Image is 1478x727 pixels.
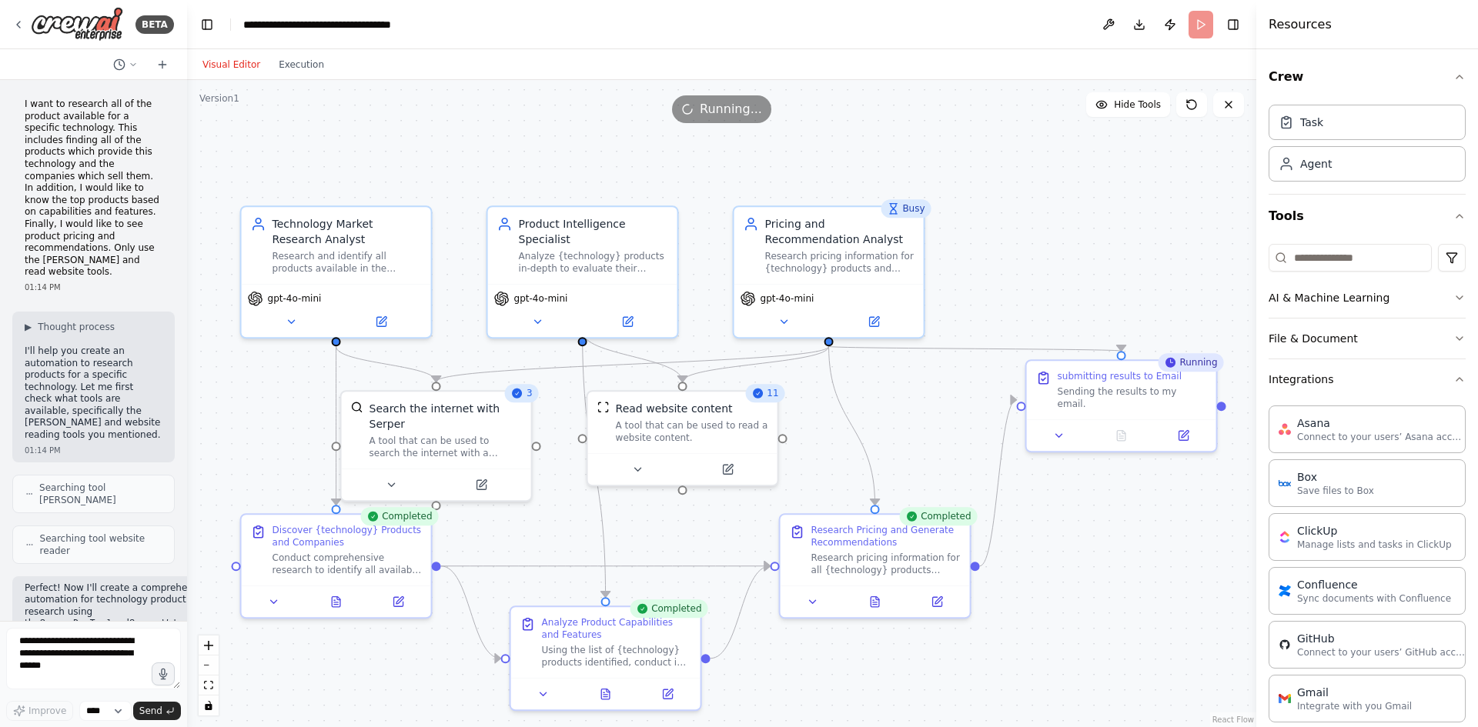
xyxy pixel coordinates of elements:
div: Pricing and Recommendation Analyst [765,216,915,247]
div: ClickUp [1297,523,1452,539]
div: A tool that can be used to search the internet with a search_query. Supports different search typ... [369,435,522,459]
div: 3SerperDevToolSearch the internet with SerperA tool that can be used to search the internet with ... [340,390,533,502]
span: Thought process [38,321,115,333]
div: 01:14 PM [25,445,162,456]
div: CompletedResearch Pricing and Generate RecommendationsResearch pricing information for all {techn... [779,513,971,619]
img: Asana [1279,423,1291,435]
g: Edge from 134448fa-abef-43fa-a5ee-9769b6812520 to 7ee82d74-a270-433f-9e45-46f190fdbbfe [441,559,501,666]
button: View output [573,685,638,703]
div: Version 1 [199,92,239,105]
p: Connect to your users’ Asana accounts [1297,431,1466,443]
button: zoom in [199,635,219,655]
div: Analyze {technology} products in-depth to evaluate their capabilities, features, and competitive ... [519,250,668,275]
button: Visual Editor [193,55,269,74]
button: Open in side panel [1157,426,1210,445]
g: Edge from 8c4c5dd9-75fd-4bf3-857b-d421ce5a07ac to 4c1de25d-12f5-4a12-95ad-cc010631277a [675,346,837,382]
div: Discover {technology} Products and Companies [273,524,422,549]
div: CompletedAnalyze Product Capabilities and FeaturesUsing the list of {technology} products identif... [510,605,702,711]
div: Conduct comprehensive research to identify all available products in the {technology} space. Sear... [273,552,422,576]
div: A tool that can be used to read a website content. [616,419,768,444]
div: Research Pricing and Generate Recommendations [811,524,961,549]
span: gpt-4o-mini [514,292,568,305]
button: Hide left sidebar [196,14,218,35]
div: Research pricing information for all {technology} products identified in the analysis. Search for... [811,552,961,576]
img: ClickUp [1279,531,1291,543]
button: Open in side panel [831,312,918,331]
div: Crew [1269,98,1466,194]
div: Busy [881,199,931,218]
div: Completed [630,599,707,618]
button: ▶Thought process [25,321,115,333]
button: AI & Machine Learning [1269,278,1466,318]
nav: breadcrumb [243,17,391,32]
g: Edge from 8c4c5dd9-75fd-4bf3-857b-d421ce5a07ac to b5ec9cc2-12b6-4af4-8d36-d9fc8c9a4474 [821,335,1129,362]
span: Searching tool [PERSON_NAME] [39,482,162,506]
div: CompletedDiscover {technology} Products and CompaniesConduct comprehensive research to identify a... [240,513,433,619]
code: SerperDevTool [40,619,112,629]
code: ScrapeWebsiteTool [129,619,223,629]
div: 01:14 PM [25,282,162,293]
img: GitHub [1279,639,1291,651]
button: Click to speak your automation idea [152,662,175,685]
button: View output [303,592,369,611]
img: Confluence [1279,585,1291,597]
div: Using the list of {technology} products identified, conduct in-depth analysis of each product's c... [542,644,691,669]
g: Edge from 687df8b7-8673-48fd-b121-1f6a223d5ccd to 134448fa-abef-43fa-a5ee-9769b6812520 [329,346,344,505]
button: Integrations [1269,359,1466,399]
h4: Resources [1269,15,1332,34]
p: Sync documents with Confluence [1297,592,1451,605]
button: Send [133,702,181,720]
button: Hide Tools [1086,92,1170,117]
div: Read website content [616,401,733,416]
div: Asana [1297,415,1466,431]
div: GitHub [1297,631,1466,646]
p: Integrate with you Gmail [1297,700,1412,712]
div: Product Intelligence SpecialistAnalyze {technology} products in-depth to evaluate their capabilit... [487,205,679,338]
button: Open in side panel [438,475,525,494]
div: Completed [899,507,977,525]
div: Research pricing information for {technology} products and provide strategic recommendations base... [765,250,915,275]
div: Analyze Product Capabilities and Features [542,616,691,641]
div: Product Intelligence Specialist [519,216,668,247]
g: Edge from 134448fa-abef-43fa-a5ee-9769b6812520 to 92dd4ede-077e-4192-937e-3fed5db9ead8 [441,559,771,574]
g: Edge from 687df8b7-8673-48fd-b121-1f6a223d5ccd to a6a56f1f-5313-42cf-801e-2d552eb65c32 [329,346,444,382]
div: Gmail [1297,685,1412,700]
div: Box [1297,469,1374,485]
button: Start a new chat [150,55,175,74]
button: Open in side panel [911,592,964,611]
div: Runningsubmitting results to EmailSending the results to my email. [1025,359,1218,452]
div: React Flow controls [199,635,219,715]
g: Edge from 7ee82d74-a270-433f-9e45-46f190fdbbfe to 92dd4ede-077e-4192-937e-3fed5db9ead8 [711,559,771,666]
div: Completed [360,507,438,525]
button: Execution [269,55,333,74]
span: 3 [527,387,533,399]
button: Hide right sidebar [1222,14,1244,35]
button: Switch to previous chat [107,55,144,74]
button: No output available [1088,426,1154,445]
button: Tools [1269,195,1466,238]
div: Sending the results to my email. [1058,385,1207,410]
button: Open in side panel [372,592,425,611]
button: Open in side panel [684,460,771,479]
button: Open in side panel [584,312,671,331]
g: Edge from 8c4c5dd9-75fd-4bf3-857b-d421ce5a07ac to a6a56f1f-5313-42cf-801e-2d552eb65c32 [429,346,837,382]
span: gpt-4o-mini [761,292,814,305]
p: Connect to your users’ GitHub accounts [1297,646,1466,659]
p: Manage lists and tasks in ClickUp [1297,539,1452,551]
div: Search the internet with Serper [369,401,522,432]
g: Edge from cf1b239b-7050-4dfc-809f-901f162df82c to 7ee82d74-a270-433f-9e45-46f190fdbbfe [575,331,614,597]
p: I'll help you create an automation to research products for a specific technology. Let me first c... [25,345,162,442]
p: Save files to Box [1297,485,1374,497]
a: React Flow attribution [1212,715,1254,724]
button: Open in side panel [641,685,694,703]
div: Task [1300,115,1323,130]
img: SerperDevTool [351,401,363,413]
span: Running... [700,100,762,118]
span: Hide Tools [1114,98,1161,111]
p: I want to research all of the product available for a specific technology. This includes finding ... [25,98,162,278]
div: 11ScrapeWebsiteToolRead website contentA tool that can be used to read a website content. [587,390,779,486]
button: toggle interactivity [199,695,219,715]
img: Logo [31,7,123,42]
img: Box [1279,477,1291,489]
div: submitting results to Email [1058,370,1182,382]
